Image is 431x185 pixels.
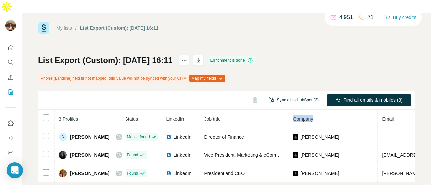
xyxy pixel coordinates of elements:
button: Use Surfe on LinkedIn [5,117,16,129]
div: Open Intercom Messenger [7,162,23,178]
span: [PERSON_NAME] [300,152,339,158]
span: Find all emails & mobiles (3) [343,97,403,103]
p: 4,951 [339,13,353,21]
span: Status [125,116,138,122]
span: Mobile found [127,134,150,140]
img: Surfe Logo [38,22,49,34]
button: Search [5,56,16,68]
span: Found [127,152,138,158]
img: Avatar [59,151,67,159]
button: actions [179,55,190,66]
button: Dashboard [5,147,16,159]
span: LinkedIn [173,134,191,140]
span: [PERSON_NAME] [300,134,339,140]
h1: List Export (Custom): [DATE] 16:11 [38,55,173,66]
span: President and CEO [204,171,245,176]
span: Job title [204,116,220,122]
span: LinkedIn [173,152,191,158]
span: [PERSON_NAME] [70,134,109,140]
img: Avatar [59,169,67,177]
span: Vice President, Marketing & eCommerce [204,152,289,158]
div: A [59,133,67,141]
span: 3 Profiles [59,116,78,122]
div: List Export (Custom): [DATE] 16:11 [80,25,159,31]
a: My lists [56,25,72,31]
button: Quick start [5,42,16,54]
span: Company [293,116,313,122]
span: [PERSON_NAME] [70,152,109,158]
button: Find all emails & mobiles (3) [327,94,411,106]
div: Phone (Landline) field is not mapped, this value will not be synced with your CRM [38,73,226,84]
button: Buy credits [385,13,416,22]
div: Enrichment is done [208,56,255,64]
img: Avatar [5,20,16,31]
span: Director of Finance [204,134,244,140]
img: company-logo [293,134,298,140]
span: Email [382,116,394,122]
span: LinkedIn [166,116,184,122]
button: Use Surfe API [5,132,16,144]
img: company-logo [293,171,298,176]
span: Found [127,170,138,176]
span: [PERSON_NAME] [70,170,109,177]
span: [PERSON_NAME] [300,170,339,177]
img: company-logo [293,152,298,158]
p: 71 [368,13,374,21]
button: My lists [5,86,16,98]
img: LinkedIn logo [166,152,171,158]
li: / [75,25,77,31]
button: Feedback [5,161,16,174]
button: Map my fields [189,75,225,82]
button: Enrich CSV [5,71,16,83]
span: LinkedIn [173,170,191,177]
img: LinkedIn logo [166,134,171,140]
button: Sync all to HubSpot (3) [264,95,323,105]
img: LinkedIn logo [166,171,171,176]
